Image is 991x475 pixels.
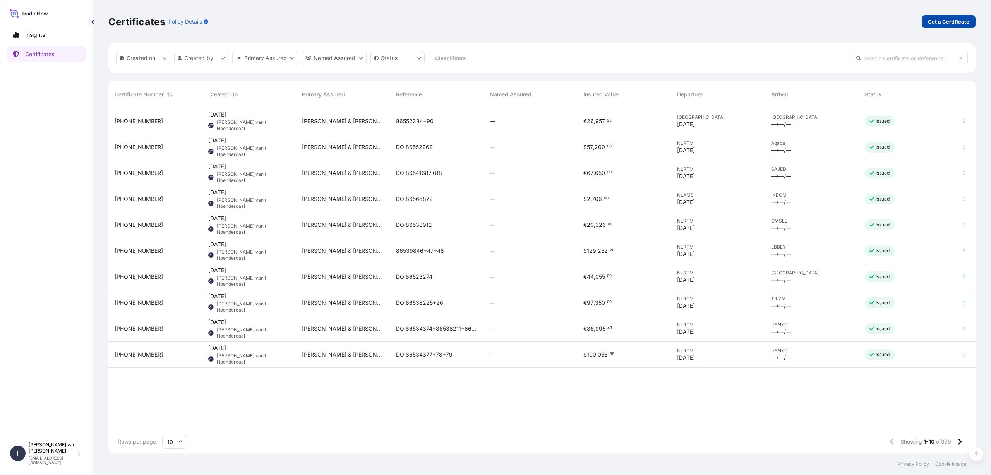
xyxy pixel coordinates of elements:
span: [DATE] [208,214,226,222]
span: . [605,145,607,148]
button: certificateStatus Filter options [370,51,425,65]
span: — [490,273,495,281]
span: , [594,222,595,228]
span: TVTH [207,122,215,129]
span: , [590,196,592,202]
span: [DATE] [208,189,226,196]
span: NLRTM [677,322,758,328]
span: —/—/— [771,120,791,128]
span: 129 [587,248,596,254]
span: NLRTM [677,244,758,250]
span: SAJED [771,166,852,172]
span: [DATE] [677,354,695,362]
span: . [608,249,609,252]
span: [PERSON_NAME] van t Hoenderdaal [217,223,290,235]
span: $ [583,352,587,357]
span: 350 [595,300,605,305]
span: TVTH [207,329,215,337]
p: Created on [127,54,156,62]
span: 957 [595,118,605,124]
span: DO 86538912 [396,221,432,229]
span: 00 [608,223,612,226]
span: [PHONE_NUMBER] [115,221,163,229]
a: Certificates [7,46,86,62]
span: € [583,222,587,228]
span: $ [583,196,587,202]
span: INBOM [771,192,852,198]
span: —/—/— [771,250,791,258]
span: —/—/— [771,146,791,154]
span: TVTH [207,251,215,259]
span: [DATE] [677,224,695,232]
span: DO 86534377+78+79 [396,351,453,358]
span: 26 [587,118,594,124]
span: NLRTM [677,140,758,146]
span: . [602,197,604,200]
span: [DATE] [677,198,695,206]
span: [DATE] [208,240,226,248]
span: TVTH [207,225,215,233]
span: [DATE] [208,111,226,118]
span: [PERSON_NAME] & [PERSON_NAME] Netherlands B.V. [302,221,383,229]
span: [DATE] [208,163,226,170]
span: [PHONE_NUMBER] [115,273,163,281]
p: [EMAIL_ADDRESS][DOMAIN_NAME] [29,456,77,465]
span: [DATE] [208,344,226,352]
span: TVTH [207,277,215,285]
span: DO 86534374+86538211+86539849 [396,325,477,333]
p: Issued [876,248,890,254]
span: [PHONE_NUMBER] [115,247,163,255]
span: — [490,117,495,125]
span: 200 [595,144,605,150]
p: Named Assured [314,54,355,62]
span: 1-10 [924,438,934,446]
span: Rows per page [118,438,156,446]
span: [PERSON_NAME] & [PERSON_NAME] Netherlands B.V. [302,195,383,203]
a: Privacy Policy [897,461,929,467]
span: —/—/— [771,276,791,284]
span: 995 [595,326,605,331]
span: 706 [592,196,602,202]
button: createdOn Filter options [116,51,170,65]
span: — [490,247,495,255]
p: Issued [876,274,890,280]
span: USNYC [771,322,852,328]
span: TVTH [207,173,215,181]
span: Showing [900,438,922,446]
span: [DATE] [677,302,695,310]
span: NLRTM [677,296,758,302]
span: 190 [587,352,596,357]
span: , [593,170,595,176]
span: , [593,300,595,305]
span: [GEOGRAPHIC_DATA] [677,114,758,120]
span: DO 86552262 [396,143,433,151]
span: [DATE] [208,137,226,144]
span: [PERSON_NAME] van t Hoenderdaal [217,249,290,261]
span: 00 [607,145,612,148]
span: [PERSON_NAME] van t Hoenderdaal [217,145,290,158]
span: . [606,327,607,329]
span: OMSLL [771,218,852,224]
p: Status [381,54,398,62]
span: [DATE] [677,276,695,284]
span: € [583,300,587,305]
span: Insured Value [583,91,619,98]
span: LBBEY [771,244,852,250]
span: $ [583,144,587,150]
span: DO 86523274 [396,273,432,281]
span: . [605,301,607,304]
span: [DATE] [677,328,695,336]
span: 86552284+90 [396,117,434,125]
span: [PHONE_NUMBER] [115,117,163,125]
span: 44 [587,274,594,280]
span: — [490,299,495,307]
span: DO 86538225+26 [396,299,443,307]
span: [PERSON_NAME] van t Hoenderdaal [217,119,290,132]
span: DO 86566872 [396,195,433,203]
span: . [608,353,609,355]
span: [PERSON_NAME] & [PERSON_NAME] Netherlands B.V. [302,273,383,281]
span: [PHONE_NUMBER] [115,143,163,151]
span: — [490,169,495,177]
span: , [593,144,595,150]
p: Issued [876,118,890,124]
